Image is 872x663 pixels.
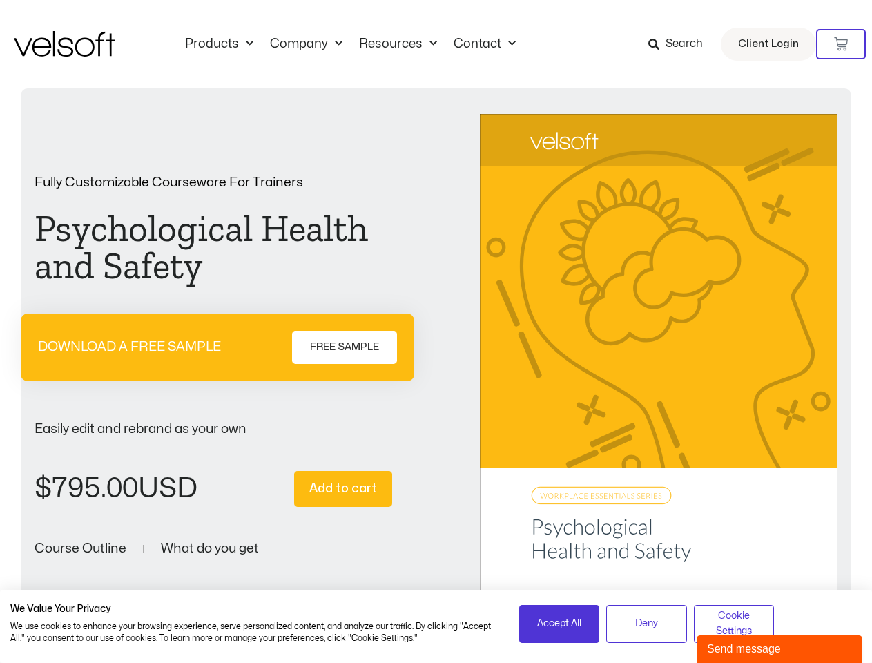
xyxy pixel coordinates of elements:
a: ProductsMenu Toggle [177,37,262,52]
iframe: chat widget [697,633,865,663]
a: FREE SAMPLE [292,331,397,364]
a: ResourcesMenu Toggle [351,37,445,52]
p: Easily edit and rebrand as your own [35,423,392,436]
p: DOWNLOAD A FREE SAMPLE [38,340,221,354]
a: What do you get [161,542,259,555]
button: Adjust cookie preferences [694,605,775,643]
button: Add to cart [294,471,392,508]
p: Fully Customizable Courseware For Trainers [35,176,392,189]
span: $ [35,475,52,502]
h2: We Value Your Privacy [10,603,498,615]
span: Deny [635,616,658,631]
a: Client Login [721,28,816,61]
img: Second Product Image [480,114,837,622]
span: Accept All [537,616,581,631]
nav: Menu [177,37,524,52]
bdi: 795.00 [35,475,138,502]
span: Cookie Settings [703,608,766,640]
span: Client Login [738,35,799,53]
a: ContactMenu Toggle [445,37,524,52]
button: Accept all cookies [519,605,600,643]
span: FREE SAMPLE [310,339,379,356]
a: CompanyMenu Toggle [262,37,351,52]
a: Course Outline [35,542,126,555]
span: Search [666,35,703,53]
button: Deny all cookies [606,605,687,643]
img: Velsoft Training Materials [14,31,115,57]
a: Search [648,32,713,56]
h1: Psychological Health and Safety [35,210,392,285]
p: We use cookies to enhance your browsing experience, serve personalized content, and analyze our t... [10,621,498,644]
